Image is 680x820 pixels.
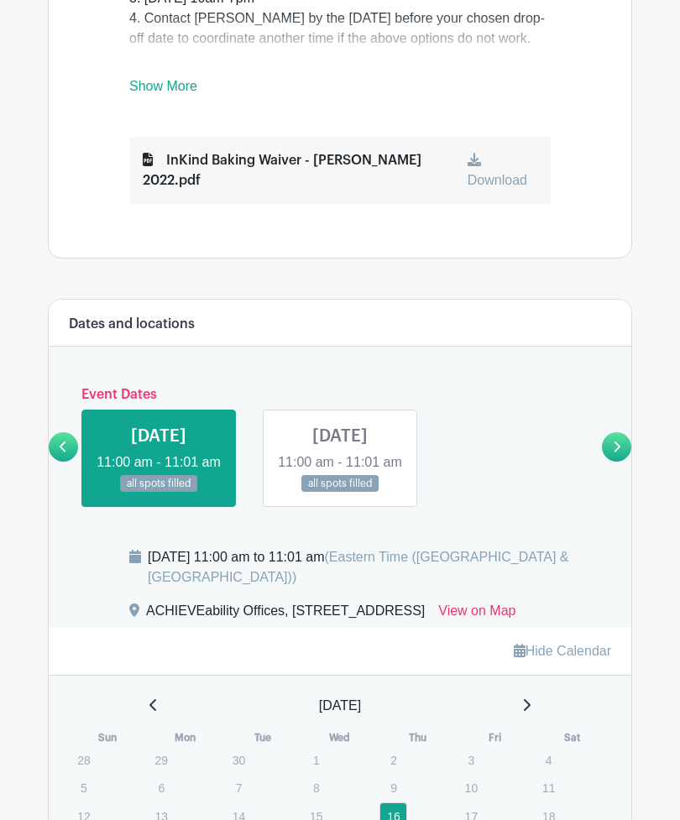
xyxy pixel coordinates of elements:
span: [DATE] [319,696,361,716]
th: Fri [456,729,533,746]
p: 30 [225,747,253,773]
th: Thu [379,729,456,746]
p: 28 [70,747,97,773]
p: 6 [147,775,175,801]
span: (Eastern Time ([GEOGRAPHIC_DATA] & [GEOGRAPHIC_DATA])) [148,550,569,584]
p: 8 [302,775,330,801]
div: ACHIEVEability Offices, [STREET_ADDRESS] [146,601,425,628]
h6: Event Dates [78,387,602,403]
p: 1 [302,747,330,773]
p: 9 [379,775,407,801]
a: Hide Calendar [514,644,611,658]
p: 29 [147,747,175,773]
p: 4 [535,747,562,773]
p: 5 [70,775,97,801]
div: InKind Baking Waiver - [PERSON_NAME] 2022.pdf [143,150,468,191]
p: 2 [379,747,407,773]
p: 7 [225,775,253,801]
h6: Dates and locations [69,316,195,332]
th: Mon [146,729,223,746]
th: Tue [224,729,301,746]
p: 10 [457,775,484,801]
a: Show More [129,79,197,100]
p: 11 [535,775,562,801]
a: View on Map [438,601,515,628]
th: Wed [301,729,379,746]
a: Download [468,153,527,187]
th: Sun [69,729,146,746]
div: [DATE] 11:00 am to 11:01 am [148,547,611,588]
p: 3 [457,747,484,773]
th: Sat [534,729,611,746]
